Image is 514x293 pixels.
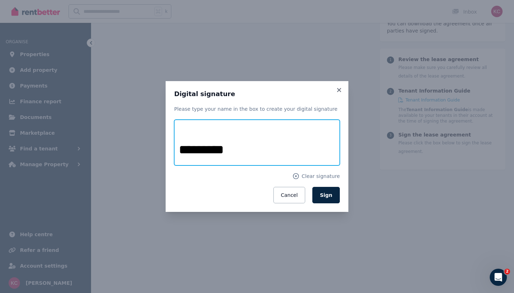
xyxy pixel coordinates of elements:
[174,90,340,98] h3: Digital signature
[174,105,340,113] p: Please type your name in the box to create your digital signature
[490,269,507,286] iframe: Intercom live chat
[504,269,510,274] span: 2
[302,173,340,180] span: Clear signature
[312,187,340,203] button: Sign
[320,192,332,198] span: Sign
[273,187,305,203] button: Cancel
